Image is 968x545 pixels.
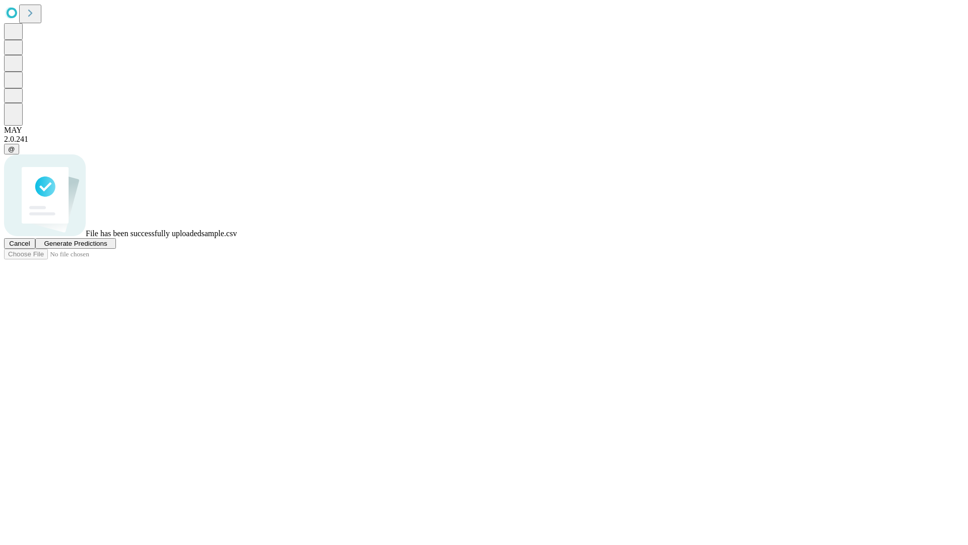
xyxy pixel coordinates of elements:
div: MAY [4,126,964,135]
span: File has been successfully uploaded [86,229,201,238]
span: Generate Predictions [44,240,107,247]
span: Cancel [9,240,30,247]
span: @ [8,145,15,153]
div: 2.0.241 [4,135,964,144]
button: Generate Predictions [35,238,116,249]
span: sample.csv [201,229,237,238]
button: Cancel [4,238,35,249]
button: @ [4,144,19,154]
